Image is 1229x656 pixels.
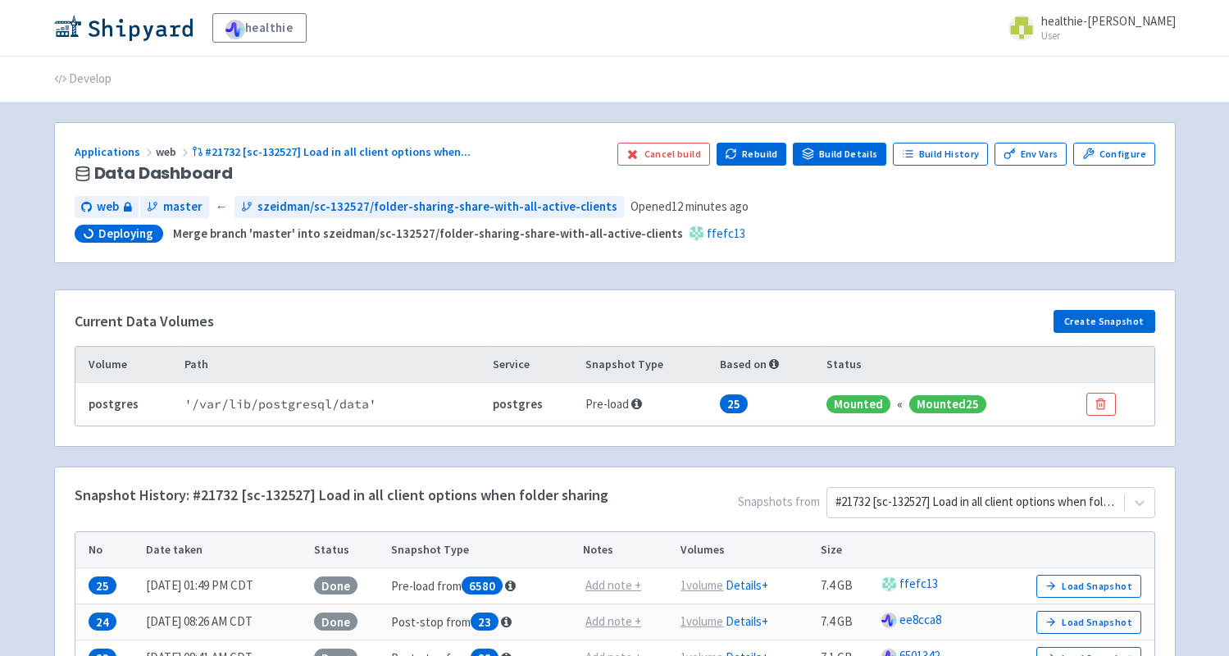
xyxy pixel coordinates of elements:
[180,383,488,426] td: ' /var/lib/postgresql/data '
[140,196,209,218] a: master
[173,225,683,241] strong: Merge branch 'master' into szeidman/sc-132527/folder-sharing-share-with-all-active-clients
[681,577,723,593] u: 1 volume
[1036,575,1141,598] button: Load Snapshot
[995,143,1067,166] a: Env Vars
[488,347,580,383] th: Service
[816,604,876,640] td: 7.4 GB
[893,143,988,166] a: Build History
[314,576,357,595] span: Done
[471,613,498,631] span: 23
[999,15,1176,41] a: healthie-[PERSON_NAME] User
[1073,143,1154,166] a: Configure
[192,144,474,159] a: #21732 [sc-132527] Load in all client options when...
[585,577,641,593] u: Add note +
[707,225,745,241] a: ffefc13
[617,143,710,166] button: Cancel build
[180,347,488,383] th: Path
[1054,310,1154,333] button: Create Snapshot
[715,347,821,383] th: Based on
[717,143,787,166] button: Rebuild
[720,394,748,413] span: 25
[821,347,1081,383] th: Status
[308,532,385,568] th: Status
[681,613,723,629] u: 1 volume
[578,532,676,568] th: Notes
[212,13,307,43] a: healthie
[899,612,941,627] a: ee8cca8
[257,198,617,216] span: szeidman/sc-132527/folder-sharing-share-with-all-active-clients
[163,198,203,216] span: master
[89,576,116,595] span: 25
[897,395,903,414] div: «
[585,396,642,412] span: Pre-load
[493,396,543,412] b: postgres
[156,144,192,159] span: web
[899,576,938,591] a: ffefc13
[54,15,193,41] img: Shipyard logo
[1041,13,1176,29] span: healthie-[PERSON_NAME]
[75,144,156,159] a: Applications
[462,576,503,595] span: 6580
[1041,30,1176,41] small: User
[54,57,112,102] a: Develop
[909,395,986,414] span: Mounted 25
[816,568,876,604] td: 7.4 GB
[216,198,228,216] span: ←
[726,577,768,593] a: Details+
[141,604,309,640] td: [DATE] 08:26 AM CDT
[816,532,876,568] th: Size
[385,532,578,568] th: Snapshot Type
[676,532,816,568] th: Volumes
[75,196,139,218] a: web
[726,613,768,629] a: Details+
[94,164,233,183] span: Data Dashboard
[141,568,309,604] td: [DATE] 01:49 PM CDT
[75,347,180,383] th: Volume
[141,532,309,568] th: Date taken
[1036,611,1141,634] button: Load Snapshot
[630,198,749,216] span: Opened
[89,396,139,412] b: postgres
[826,395,890,414] span: Mounted
[314,613,357,631] span: Done
[75,532,141,568] th: No
[608,487,1155,525] span: Snapshots from
[89,613,116,631] span: 24
[385,604,578,640] td: Post-stop from
[75,487,608,503] h4: Snapshot History: #21732 [sc-132527] Load in all client options when folder sharing
[793,143,886,166] a: Build Details
[580,347,715,383] th: Snapshot Type
[205,144,471,159] span: #21732 [sc-132527] Load in all client options when ...
[98,225,153,242] span: Deploying
[234,196,624,218] a: szeidman/sc-132527/folder-sharing-share-with-all-active-clients
[97,198,119,216] span: web
[75,313,214,330] h4: Current Data Volumes
[585,613,641,629] u: Add note +
[671,198,749,214] time: 12 minutes ago
[385,568,578,604] td: Pre-load from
